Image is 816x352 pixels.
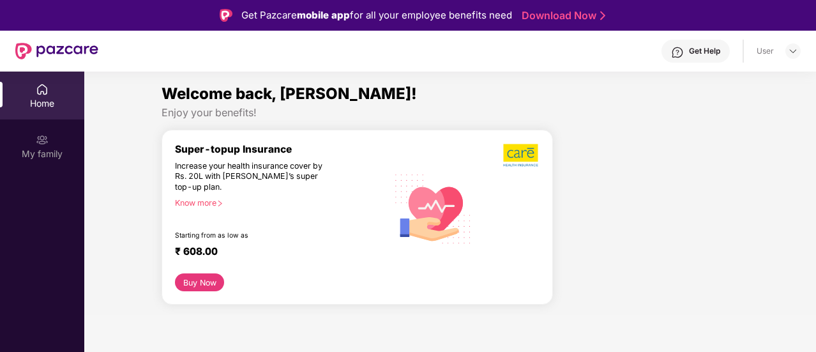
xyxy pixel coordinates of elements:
img: svg+xml;base64,PHN2ZyBpZD0iRHJvcGRvd24tMzJ4MzIiIHhtbG5zPSJodHRwOi8vd3d3LnczLm9yZy8yMDAwL3N2ZyIgd2... [788,46,798,56]
div: User [757,46,774,56]
img: svg+xml;base64,PHN2ZyB4bWxucz0iaHR0cDovL3d3dy53My5vcmcvMjAwMC9zdmciIHhtbG5zOnhsaW5rPSJodHRwOi8vd3... [388,162,479,254]
div: Get Pazcare for all your employee benefits need [241,8,512,23]
img: svg+xml;base64,PHN2ZyBpZD0iSG9tZSIgeG1sbnM9Imh0dHA6Ly93d3cudzMub3JnLzIwMDAvc3ZnIiB3aWR0aD0iMjAiIG... [36,83,49,96]
div: Increase your health insurance cover by Rs. 20L with [PERSON_NAME]’s super top-up plan. [175,161,333,193]
img: Logo [220,9,232,22]
div: Know more [175,198,380,207]
img: svg+xml;base64,PHN2ZyBpZD0iSGVscC0zMngzMiIgeG1sbnM9Imh0dHA6Ly93d3cudzMub3JnLzIwMDAvc3ZnIiB3aWR0aD... [671,46,684,59]
img: Stroke [600,9,605,22]
strong: mobile app [297,9,350,21]
span: Welcome back, [PERSON_NAME]! [162,84,417,103]
button: Buy Now [175,273,224,291]
div: Starting from as low as [175,231,333,240]
span: right [216,200,223,207]
div: Super-topup Insurance [175,143,388,155]
img: b5dec4f62d2307b9de63beb79f102df3.png [503,143,540,167]
img: svg+xml;base64,PHN2ZyB3aWR0aD0iMjAiIGhlaWdodD0iMjAiIHZpZXdCb3g9IjAgMCAyMCAyMCIgZmlsbD0ibm9uZSIgeG... [36,134,49,146]
div: Get Help [689,46,720,56]
img: New Pazcare Logo [15,43,98,59]
a: Download Now [522,9,601,22]
div: ₹ 608.00 [175,245,375,261]
div: Enjoy your benefits! [162,106,739,119]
